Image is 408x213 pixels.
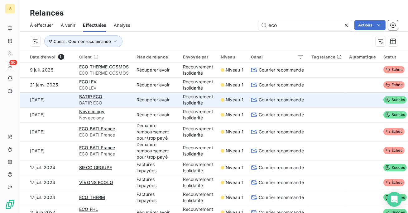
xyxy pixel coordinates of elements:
span: ECOLEV [79,85,129,91]
span: Novecology [79,115,129,121]
div: Plan de relance [137,54,175,59]
span: À venir [61,22,75,28]
div: Statut [383,54,407,59]
td: Recouvrement Isolidarité [179,175,217,190]
td: [DATE] [20,141,75,160]
button: Actions [354,20,386,30]
span: ECO BATI France [79,151,129,157]
div: Tag relance [311,54,342,59]
div: Automatique [349,54,376,59]
img: Logo LeanPay [5,199,15,209]
span: ECO THERM [79,195,105,200]
span: Courrier recommandé [259,148,304,154]
span: ECO BATI France [79,126,115,131]
td: Récupérer avoir [133,92,179,107]
span: Échec [383,81,405,89]
td: Recouvrement Isolidarité [179,190,217,205]
td: Recouvrement Isolidarité [179,77,217,92]
span: Courrier recommandé [259,82,304,88]
td: 17 juil. 2024 [20,175,75,190]
span: ECO THERME COSMOS [79,64,129,69]
td: Récupérer avoir [133,107,179,122]
td: Demande remboursement pour trop payé [133,141,179,160]
span: SIECO GROUPE [79,165,112,170]
td: Demande remboursement pour trop payé [133,122,179,141]
span: Échec [383,179,405,186]
div: Canal [251,54,304,59]
td: Recouvrement Isolidarité [179,122,217,141]
a: 50 [5,61,15,71]
td: Récupérer avoir [133,77,179,92]
span: Succès [383,164,407,171]
span: Niveau 1 [226,164,243,171]
td: [DATE] [20,107,75,122]
span: Analyse [114,22,130,28]
td: Factures impayées [133,190,179,205]
span: Courrier recommandé [259,129,304,135]
td: 21 janv. 2025 [20,77,75,92]
td: 17 juil. 2024 [20,160,75,175]
span: Courrier recommandé [259,179,304,186]
span: Niveau 1 [226,82,243,88]
span: Niveau 1 [226,67,243,73]
span: ECO FHL [79,206,98,212]
td: 17 juil. 2024 [20,190,75,205]
div: Open Intercom Messenger [387,192,402,207]
td: [DATE] [20,92,75,107]
td: Factures impayées [133,160,179,175]
span: Niveau 1 [226,112,243,118]
span: VIVONS ECOLO [79,180,113,185]
span: ECOLEV [79,79,97,84]
span: ECO BATI France [79,145,115,150]
h3: Relances [30,7,64,19]
td: Factures impayées [133,175,179,190]
td: Recouvrement Isolidarité [179,107,217,122]
span: Novecology [79,109,105,114]
span: Niveau 1 [226,179,243,186]
span: 11 [58,54,64,60]
div: IS [5,4,15,14]
td: Recouvrement Isolidarité [179,141,217,160]
span: Client [79,54,92,59]
td: Recouvrement Isolidarité [179,63,217,77]
td: 9 juil. 2025 [20,63,75,77]
span: Niveau 1 [226,129,243,135]
span: Échec [383,66,405,73]
span: ECO BATI France [79,132,129,138]
span: 50 [9,60,17,65]
span: Courrier recommandé [259,97,304,103]
span: BATIR ECO [79,100,129,106]
span: Canal : Courrier recommandé [54,39,111,44]
div: Envoyée par [183,54,213,59]
div: Niveau [221,54,243,59]
span: À effectuer [30,22,53,28]
span: Courrier recommandé [259,194,304,201]
td: Recouvrement Isolidarité [179,160,217,175]
button: Canal : Courrier recommandé [44,35,122,47]
span: ECO THERME COSMOS [79,70,129,76]
span: Effectuées [83,22,107,28]
td: [DATE] [20,122,75,141]
div: Date d’envoi [30,54,72,60]
span: Succès [383,96,407,104]
span: BATIR ECO [79,94,102,99]
td: Récupérer avoir [133,63,179,77]
span: Niveau 1 [226,194,243,201]
span: Niveau 1 [226,97,243,103]
td: Recouvrement Isolidarité [179,92,217,107]
span: Courrier recommandé [259,67,304,73]
span: Niveau 1 [226,148,243,154]
span: Échec [383,128,405,135]
span: Échec [383,147,405,154]
span: Succès [383,194,407,201]
span: Succès [383,111,407,118]
span: Courrier recommandé [259,164,304,171]
input: Rechercher [258,20,352,30]
span: Courrier recommandé [259,112,304,118]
